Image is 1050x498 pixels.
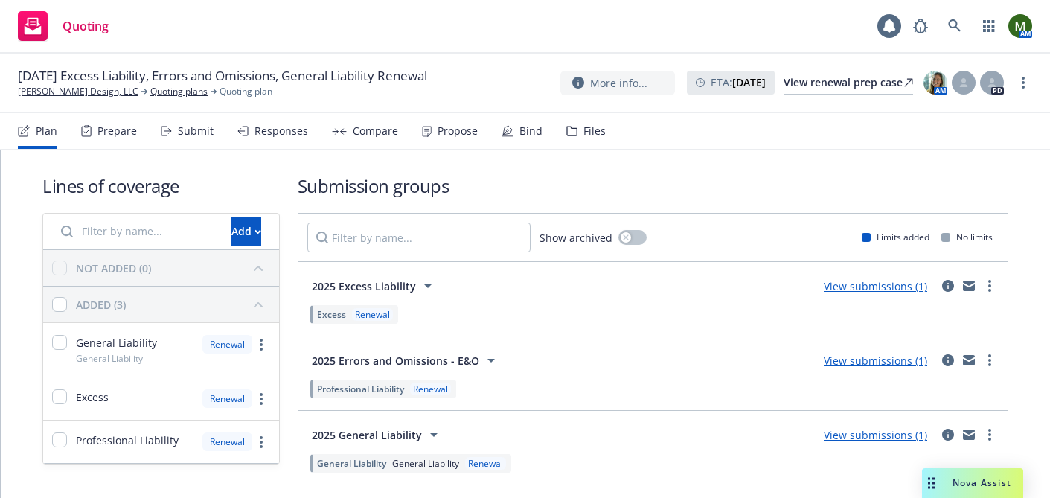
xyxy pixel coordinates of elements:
[220,85,272,98] span: Quoting plan
[307,345,505,375] button: 2025 Errors and Omissions - E&O
[953,476,1011,489] span: Nova Assist
[732,75,766,89] strong: [DATE]
[76,389,109,405] span: Excess
[252,390,270,408] a: more
[981,351,999,369] a: more
[540,230,612,246] span: Show archived
[150,85,208,98] a: Quoting plans
[862,231,929,243] div: Limits added
[939,426,957,444] a: circleInformation
[317,457,386,470] span: General Liability
[76,335,157,351] span: General Liability
[76,297,126,313] div: ADDED (3)
[76,261,151,276] div: NOT ADDED (0)
[941,231,993,243] div: No limits
[76,256,270,280] button: NOT ADDED (0)
[307,223,531,252] input: Filter by name...
[52,217,223,246] input: Filter by name...
[960,351,978,369] a: mail
[519,125,542,137] div: Bind
[939,351,957,369] a: circleInformation
[940,11,970,41] a: Search
[824,354,927,368] a: View submissions (1)
[1008,14,1032,38] img: photo
[63,20,109,32] span: Quoting
[960,426,978,444] a: mail
[255,125,308,137] div: Responses
[76,293,270,316] button: ADDED (3)
[981,426,999,444] a: more
[410,383,451,395] div: Renewal
[307,271,441,301] button: 2025 Excess Liability
[178,125,214,137] div: Submit
[42,173,280,198] h1: Lines of coverage
[974,11,1004,41] a: Switch app
[317,308,346,321] span: Excess
[12,5,115,47] a: Quoting
[76,432,179,448] span: Professional Liability
[307,420,447,450] button: 2025 General Liability
[824,428,927,442] a: View submissions (1)
[76,352,143,365] span: General Liability
[231,217,261,246] div: Add
[560,71,675,95] button: More info...
[960,277,978,295] a: mail
[1014,74,1032,92] a: more
[97,125,137,137] div: Prepare
[922,468,941,498] div: Drag to move
[312,427,422,443] span: 2025 General Liability
[202,432,252,451] div: Renewal
[352,308,393,321] div: Renewal
[36,125,57,137] div: Plan
[231,217,261,246] button: Add
[465,457,506,470] div: Renewal
[923,71,947,95] img: photo
[298,173,1009,198] h1: Submission groups
[583,125,606,137] div: Files
[312,278,416,294] span: 2025 Excess Liability
[939,277,957,295] a: circleInformation
[353,125,398,137] div: Compare
[438,125,478,137] div: Propose
[252,336,270,354] a: more
[906,11,935,41] a: Report a Bug
[392,457,459,470] span: General Liability
[202,389,252,408] div: Renewal
[824,279,927,293] a: View submissions (1)
[784,71,913,95] a: View renewal prep case
[252,433,270,451] a: more
[312,353,479,368] span: 2025 Errors and Omissions - E&O
[317,383,404,395] span: Professional Liability
[981,277,999,295] a: more
[711,74,766,90] span: ETA :
[202,335,252,354] div: Renewal
[18,85,138,98] a: [PERSON_NAME] Design, LLC
[18,67,427,85] span: [DATE] Excess Liability, Errors and Omissions, General Liability Renewal
[590,75,647,91] span: More info...
[922,468,1023,498] button: Nova Assist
